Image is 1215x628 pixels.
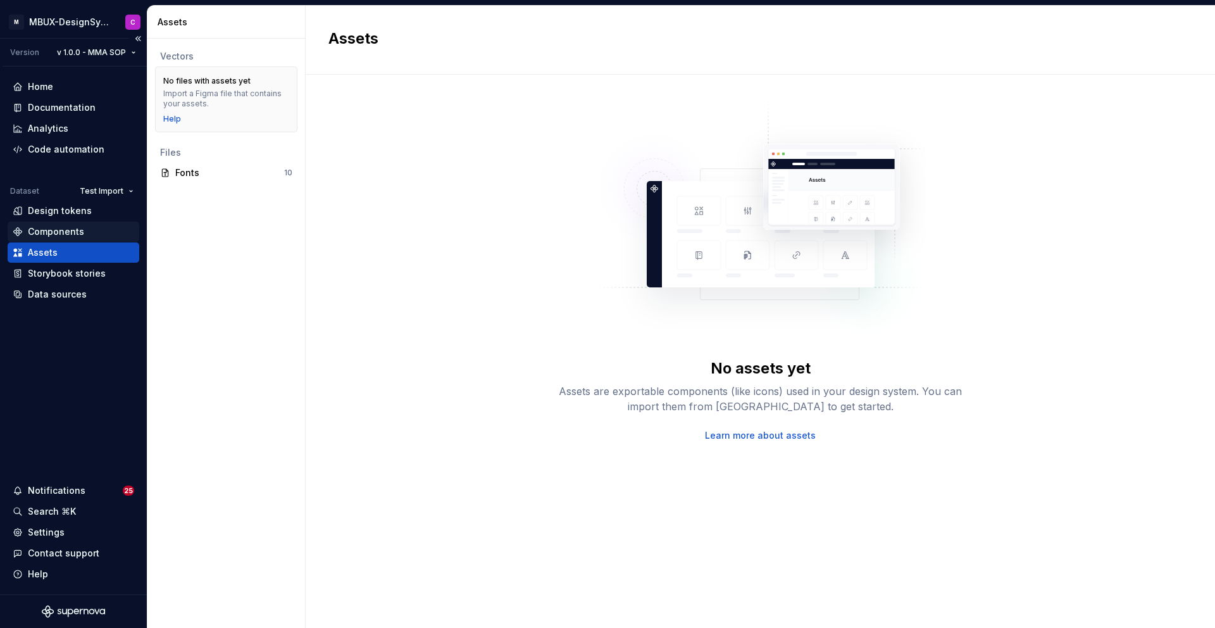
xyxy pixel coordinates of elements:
a: Storybook stories [8,263,139,284]
button: Test Import [74,182,139,200]
div: No assets yet [711,358,811,379]
div: M [9,15,24,30]
div: 10 [284,168,292,178]
a: Fonts10 [155,163,297,183]
div: Storybook stories [28,267,106,280]
div: Analytics [28,122,68,135]
div: Data sources [28,288,87,301]
svg: Supernova Logo [42,605,105,618]
div: Contact support [28,547,99,560]
span: v 1.0.0 - MMA SOP [57,47,126,58]
div: MBUX-DesignSystem [29,16,110,28]
span: 25 [123,486,134,496]
div: Code automation [28,143,104,156]
div: Assets are exportable components (like icons) used in your design system. You can import them fro... [558,384,963,414]
button: Collapse sidebar [129,30,147,47]
button: v 1.0.0 - MMA SOP [51,44,142,61]
div: Search ⌘K [28,505,76,518]
a: Help [163,114,181,124]
div: Home [28,80,53,93]
a: Code automation [8,139,139,160]
div: Help [28,568,48,581]
div: No files with assets yet [163,76,251,86]
button: Help [8,564,139,584]
div: Files [160,146,292,159]
div: Version [10,47,39,58]
button: Notifications25 [8,480,139,501]
a: Settings [8,522,139,543]
div: Settings [28,526,65,539]
a: Data sources [8,284,139,305]
div: Design tokens [28,204,92,217]
div: Notifications [28,484,85,497]
div: Vectors [160,50,292,63]
button: MMBUX-DesignSystemC [3,8,144,35]
div: Fonts [175,166,284,179]
a: Documentation [8,97,139,118]
div: Dataset [10,186,39,196]
a: Components [8,222,139,242]
a: Assets [8,242,139,263]
span: Test Import [80,186,123,196]
button: Search ⌘K [8,501,139,522]
h2: Assets [328,28,1177,49]
div: Assets [158,16,300,28]
div: Import a Figma file that contains your assets. [163,89,289,109]
a: Design tokens [8,201,139,221]
div: Documentation [28,101,96,114]
button: Contact support [8,543,139,563]
a: Learn more about assets [705,429,816,442]
div: Assets [28,246,58,259]
div: C [130,17,135,27]
a: Analytics [8,118,139,139]
a: Home [8,77,139,97]
div: Components [28,225,84,238]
